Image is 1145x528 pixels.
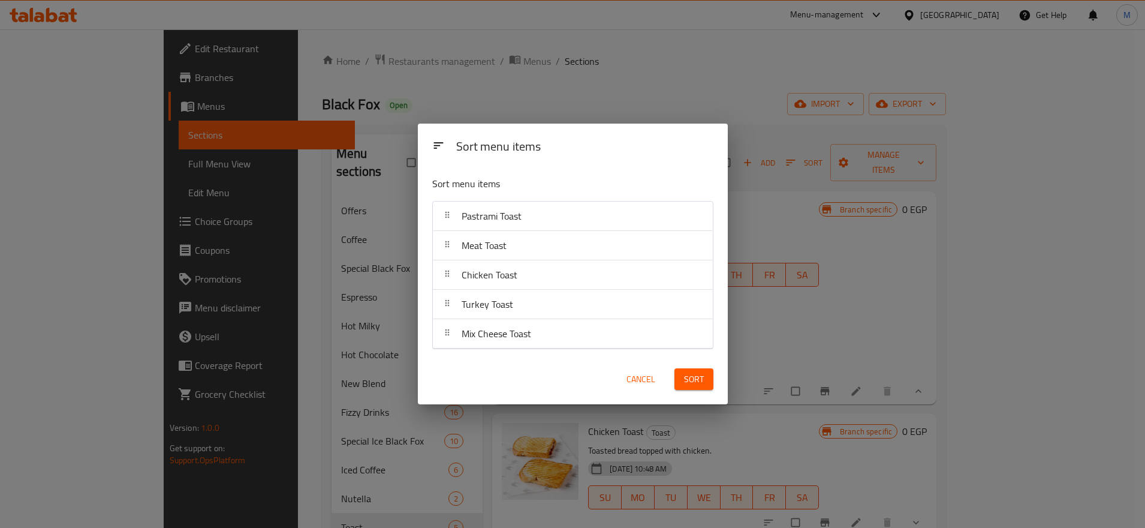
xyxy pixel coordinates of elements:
span: Turkey Toast [462,295,513,313]
p: Sort menu items [432,176,655,191]
div: Chicken Toast [433,260,713,290]
span: Sort [684,372,704,387]
span: Pastrami Toast [462,207,522,225]
div: Sort menu items [451,134,718,161]
button: Sort [674,368,713,391]
span: Chicken Toast [462,266,517,284]
button: Cancel [622,368,660,391]
span: Mix Cheese Toast [462,325,531,343]
div: Meat Toast [433,231,713,260]
div: Mix Cheese Toast [433,319,713,349]
div: Pastrami Toast [433,202,713,231]
div: Turkey Toast [433,290,713,319]
span: Cancel [626,372,655,387]
span: Meat Toast [462,236,507,254]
